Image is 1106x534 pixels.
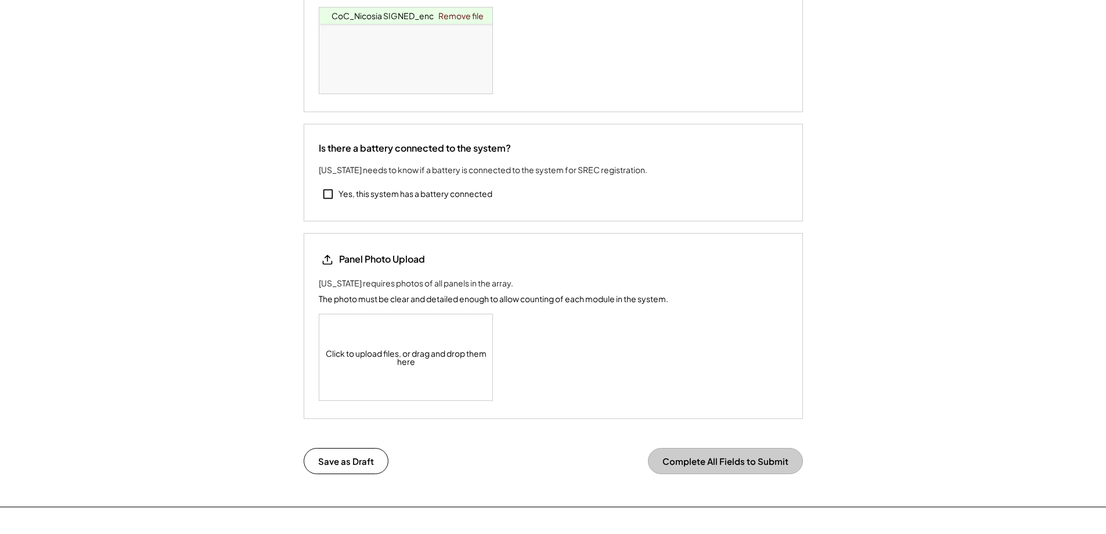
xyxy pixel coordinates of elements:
div: The photo must be clear and detailed enough to allow counting of each module in the system. [319,293,668,305]
div: [US_STATE] needs to know if a battery is connected to the system for SREC registration. [319,164,647,176]
button: Save as Draft [304,448,388,474]
button: Complete All Fields to Submit [648,448,803,474]
div: Is there a battery connected to the system? [319,142,511,155]
div: [US_STATE] requires photos of all panels in the array. [319,277,513,289]
div: Click to upload files, or drag and drop them here [319,314,493,400]
div: Panel Photo Upload [339,253,425,266]
a: Remove file [434,8,488,24]
div: Yes, this system has a battery connected [338,188,492,200]
a: CoC_Nicosia SIGNED_encrypted_.pdf [332,10,481,21]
